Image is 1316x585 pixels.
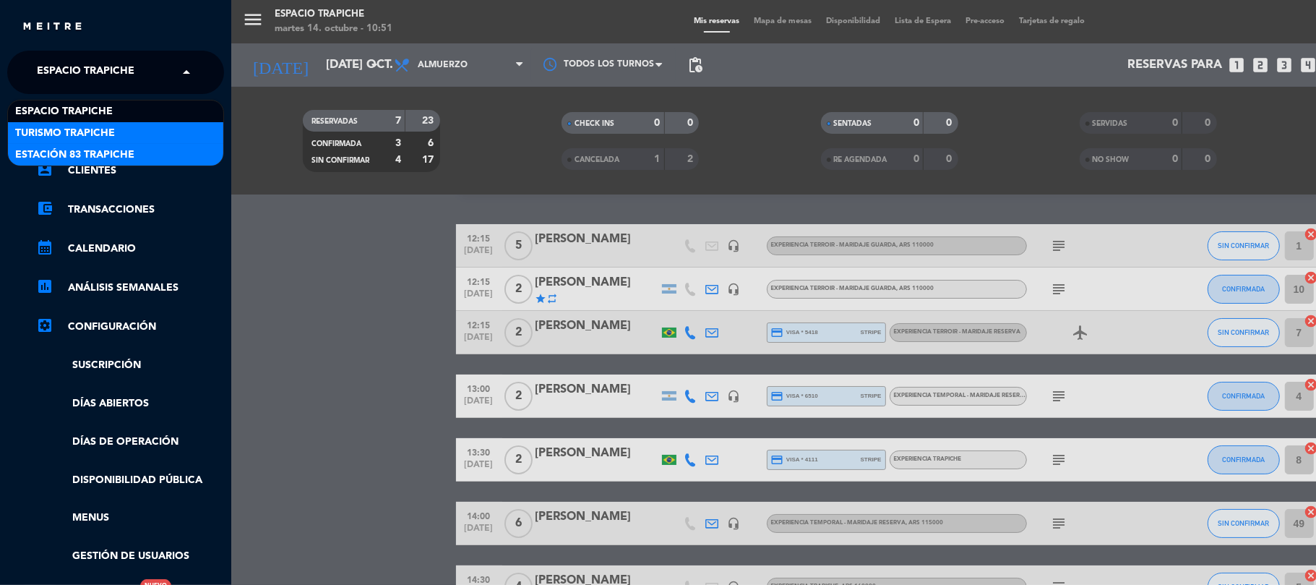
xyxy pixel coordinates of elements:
a: account_balance_walletTransacciones [36,201,224,218]
i: assessment [36,278,53,295]
a: Gestión de usuarios [36,548,224,565]
i: account_box [36,161,53,178]
a: Disponibilidad pública [36,472,224,489]
a: Días de Operación [36,434,224,451]
a: Menus [36,510,224,526]
a: assessmentANÁLISIS SEMANALES [36,279,224,296]
a: Configuración [36,318,224,336]
a: Suscripción [36,357,224,374]
a: Días abiertos [36,396,224,412]
i: settings_applications [36,317,53,334]
span: Espacio Trapiche [15,103,113,120]
a: account_boxClientes [36,162,224,179]
i: account_balance_wallet [36,200,53,217]
span: Espacio Trapiche [37,57,134,87]
a: calendar_monthCalendario [36,240,224,257]
span: Estación 83 Trapiche [15,147,134,163]
i: calendar_month [36,239,53,256]
span: Turismo Trapiche [15,125,115,142]
img: MEITRE [22,22,83,33]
